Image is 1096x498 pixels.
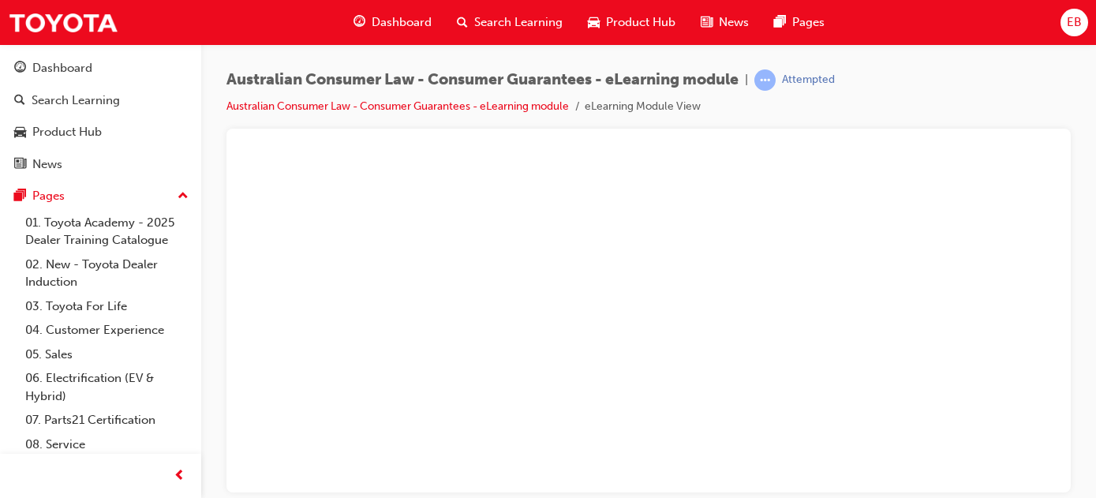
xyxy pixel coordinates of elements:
span: Australian Consumer Law - Consumer Guarantees - eLearning module [226,71,739,89]
a: 04. Customer Experience [19,318,195,343]
span: guage-icon [353,13,365,32]
span: guage-icon [14,62,26,76]
div: News [32,155,62,174]
a: 05. Sales [19,343,195,367]
a: 03. Toyota For Life [19,294,195,319]
span: Dashboard [372,13,432,32]
span: car-icon [588,13,600,32]
button: Pages [6,182,195,211]
span: EB [1067,13,1082,32]
a: News [6,150,195,179]
span: car-icon [14,125,26,140]
a: guage-iconDashboard [341,6,444,39]
span: Product Hub [606,13,675,32]
a: 08. Service [19,432,195,457]
span: News [719,13,749,32]
span: news-icon [701,13,713,32]
span: Search Learning [474,13,563,32]
a: Dashboard [6,54,195,83]
img: Trak [8,5,118,40]
button: DashboardSearch LearningProduct HubNews [6,51,195,182]
span: | [745,71,748,89]
div: Attempted [782,73,835,88]
a: 01. Toyota Academy - 2025 Dealer Training Catalogue [19,211,195,253]
span: search-icon [14,94,25,108]
a: news-iconNews [688,6,761,39]
a: search-iconSearch Learning [444,6,575,39]
a: 06. Electrification (EV & Hybrid) [19,366,195,408]
div: Dashboard [32,59,92,77]
span: learningRecordVerb_ATTEMPT-icon [754,69,776,91]
span: news-icon [14,158,26,172]
span: search-icon [457,13,468,32]
span: Pages [792,13,825,32]
a: pages-iconPages [761,6,837,39]
span: pages-icon [774,13,786,32]
a: 07. Parts21 Certification [19,408,195,432]
a: Search Learning [6,86,195,115]
div: Search Learning [32,92,120,110]
div: Product Hub [32,123,102,141]
a: Product Hub [6,118,195,147]
a: Australian Consumer Law - Consumer Guarantees - eLearning module [226,99,569,113]
span: up-icon [178,186,189,207]
li: eLearning Module View [585,98,701,116]
a: 02. New - Toyota Dealer Induction [19,253,195,294]
span: pages-icon [14,189,26,204]
div: Pages [32,187,65,205]
span: prev-icon [174,466,185,486]
a: car-iconProduct Hub [575,6,688,39]
button: EB [1060,9,1088,36]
